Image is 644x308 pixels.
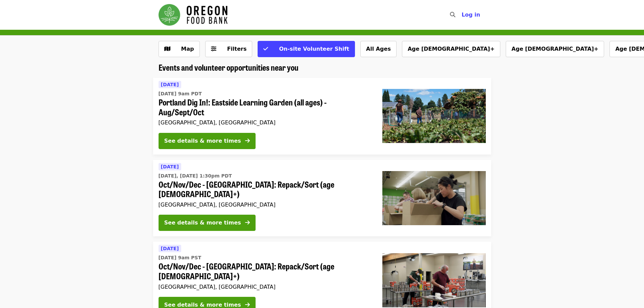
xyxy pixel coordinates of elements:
span: Portland Dig In!: Eastside Learning Garden (all ages) - Aug/Sept/Oct [159,97,372,117]
span: Log in [461,11,480,18]
button: See details & more times [159,215,256,231]
i: search icon [450,11,455,18]
button: See details & more times [159,133,256,149]
img: Portland Dig In!: Eastside Learning Garden (all ages) - Aug/Sept/Oct organized by Oregon Food Bank [382,89,486,143]
time: [DATE] 9am PST [159,254,201,261]
span: Oct/Nov/Dec - [GEOGRAPHIC_DATA]: Repack/Sort (age [DEMOGRAPHIC_DATA]+) [159,261,372,281]
button: Age [DEMOGRAPHIC_DATA]+ [402,41,500,57]
a: See details for "Portland Dig In!: Eastside Learning Garden (all ages) - Aug/Sept/Oct" [153,78,491,155]
div: See details & more times [164,137,241,145]
img: Oct/Nov/Dec - Portland: Repack/Sort (age 8+) organized by Oregon Food Bank [382,171,486,225]
img: Oct/Nov/Dec - Portland: Repack/Sort (age 16+) organized by Oregon Food Bank [382,253,486,307]
span: [DATE] [161,246,179,251]
span: [DATE] [161,164,179,169]
span: [DATE] [161,82,179,87]
time: [DATE] 9am PDT [159,90,202,97]
button: Age [DEMOGRAPHIC_DATA]+ [506,41,604,57]
time: [DATE], [DATE] 1:30pm PDT [159,172,232,180]
i: arrow-right icon [245,302,250,308]
button: Log in [456,8,485,22]
input: Search [459,7,465,23]
button: Filters (0 selected) [205,41,253,57]
button: All Ages [360,41,397,57]
i: check icon [263,46,268,52]
a: See details for "Oct/Nov/Dec - Portland: Repack/Sort (age 8+)" [153,160,491,237]
div: [GEOGRAPHIC_DATA], [GEOGRAPHIC_DATA] [159,119,372,126]
img: Oregon Food Bank - Home [159,4,228,26]
span: On-site Volunteer Shift [279,46,349,52]
button: On-site Volunteer Shift [258,41,355,57]
i: arrow-right icon [245,219,250,226]
div: [GEOGRAPHIC_DATA], [GEOGRAPHIC_DATA] [159,202,372,208]
i: arrow-right icon [245,138,250,144]
span: Filters [227,46,247,52]
i: sliders-h icon [211,46,216,52]
button: Show map view [159,41,200,57]
div: [GEOGRAPHIC_DATA], [GEOGRAPHIC_DATA] [159,284,372,290]
span: Map [181,46,194,52]
div: See details & more times [164,219,241,227]
i: map icon [164,46,170,52]
span: Events and volunteer opportunities near you [159,61,299,73]
span: Oct/Nov/Dec - [GEOGRAPHIC_DATA]: Repack/Sort (age [DEMOGRAPHIC_DATA]+) [159,180,372,199]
